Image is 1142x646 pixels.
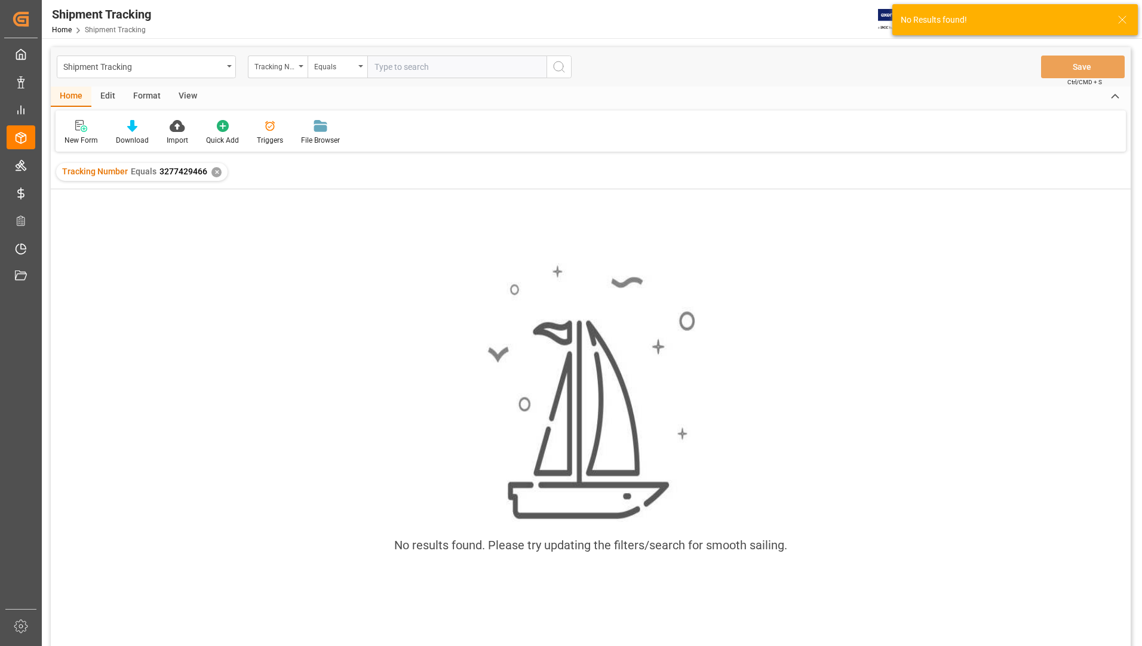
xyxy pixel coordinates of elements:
[116,135,149,146] div: Download
[167,135,188,146] div: Import
[314,59,355,72] div: Equals
[206,135,239,146] div: Quick Add
[301,135,340,146] div: File Browser
[65,135,98,146] div: New Form
[1067,78,1102,87] span: Ctrl/CMD + S
[52,5,151,23] div: Shipment Tracking
[254,59,295,72] div: Tracking Number
[394,536,787,554] div: No results found. Please try updating the filters/search for smooth sailing.
[211,167,222,177] div: ✕
[486,263,695,522] img: smooth_sailing.jpeg
[367,56,547,78] input: Type to search
[1041,56,1125,78] button: Save
[901,14,1106,26] div: No Results found!
[547,56,572,78] button: search button
[57,56,236,78] button: open menu
[63,59,223,73] div: Shipment Tracking
[52,26,72,34] a: Home
[131,167,156,176] span: Equals
[878,9,919,30] img: Exertis%20JAM%20-%20Email%20Logo.jpg_1722504956.jpg
[248,56,308,78] button: open menu
[91,87,124,107] div: Edit
[51,87,91,107] div: Home
[308,56,367,78] button: open menu
[159,167,207,176] span: 3277429466
[257,135,283,146] div: Triggers
[124,87,170,107] div: Format
[62,167,128,176] span: Tracking Number
[170,87,206,107] div: View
